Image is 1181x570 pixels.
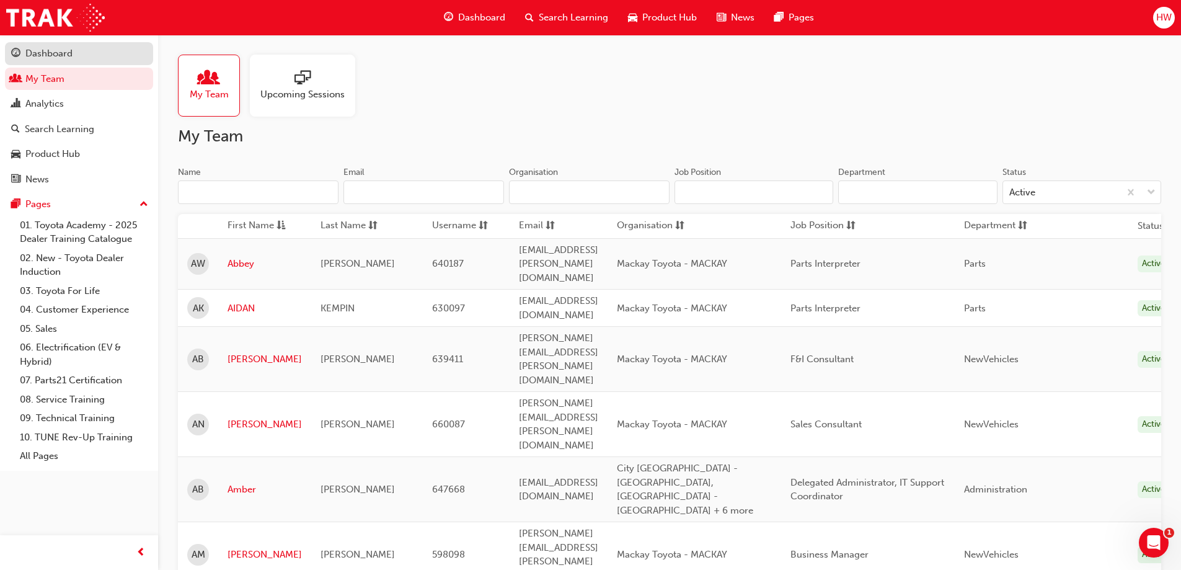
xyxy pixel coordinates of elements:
input: Job Position [675,180,833,204]
span: Pages [789,11,814,25]
a: [PERSON_NAME] [228,417,302,432]
span: down-icon [1147,185,1156,201]
span: people-icon [11,74,20,85]
button: First Nameasc-icon [228,218,296,234]
a: 10. TUNE Rev-Up Training [15,428,153,447]
a: 02. New - Toyota Dealer Induction [15,249,153,282]
span: Last Name [321,218,366,234]
span: HW [1156,11,1172,25]
span: search-icon [525,10,534,25]
input: Organisation [509,180,670,204]
div: News [25,172,49,187]
a: My Team [5,68,153,91]
a: News [5,168,153,191]
div: Dashboard [25,47,73,61]
span: Delegated Administrator, IT Support Coordinator [790,477,944,502]
a: My Team [178,55,250,117]
span: Email [519,218,543,234]
div: Pages [25,197,51,212]
span: people-icon [201,70,217,87]
span: Mackay Toyota - MACKAY [617,354,727,365]
div: Organisation [509,166,558,179]
a: Amber [228,483,302,497]
span: 639411 [432,354,463,365]
div: Analytics [25,97,64,111]
button: DashboardMy TeamAnalyticsSearch LearningProduct HubNews [5,40,153,193]
span: [PERSON_NAME][EMAIL_ADDRESS][PERSON_NAME][DOMAIN_NAME] [519,332,598,386]
span: NewVehicles [964,549,1019,560]
span: guage-icon [11,48,20,60]
a: Product Hub [5,143,153,166]
span: prev-icon [136,545,146,561]
span: AW [191,257,205,271]
span: Organisation [617,218,673,234]
span: Mackay Toyota - MACKAY [617,258,727,269]
span: AB [192,483,204,497]
button: Organisationsorting-icon [617,218,685,234]
span: NewVehicles [964,419,1019,430]
button: Job Positionsorting-icon [790,218,859,234]
a: guage-iconDashboard [434,5,515,30]
span: Parts Interpreter [790,258,860,269]
span: My Team [190,87,229,102]
span: news-icon [11,174,20,185]
span: sorting-icon [368,218,378,234]
span: City [GEOGRAPHIC_DATA] - [GEOGRAPHIC_DATA], [GEOGRAPHIC_DATA] - [GEOGRAPHIC_DATA] + 6 more [617,463,753,516]
span: chart-icon [11,99,20,110]
input: Department [838,180,997,204]
span: 647668 [432,484,465,495]
a: 07. Parts21 Certification [15,371,153,390]
span: news-icon [717,10,726,25]
button: Departmentsorting-icon [964,218,1032,234]
span: News [731,11,754,25]
span: Dashboard [458,11,505,25]
span: car-icon [11,149,20,160]
span: Username [432,218,476,234]
span: sorting-icon [479,218,488,234]
span: 640187 [432,258,464,269]
a: 04. Customer Experience [15,300,153,319]
img: Trak [6,4,105,32]
a: 06. Electrification (EV & Hybrid) [15,338,153,371]
span: [EMAIL_ADDRESS][DOMAIN_NAME] [519,295,598,321]
span: KEMPIN [321,303,355,314]
iframe: Intercom live chat [1139,528,1169,558]
span: First Name [228,218,274,234]
span: up-icon [139,197,148,213]
span: sorting-icon [675,218,684,234]
span: Job Position [790,218,844,234]
div: Job Position [675,166,721,179]
a: Upcoming Sessions [250,55,365,117]
div: Active [1138,546,1170,563]
span: Department [964,218,1015,234]
div: Active [1138,481,1170,498]
a: All Pages [15,447,153,466]
div: Email [343,166,365,179]
a: Search Learning [5,118,153,141]
span: 660087 [432,419,465,430]
a: AIDAN [228,301,302,316]
input: Email [343,180,504,204]
span: sessionType_ONLINE_URL-icon [294,70,311,87]
span: 598098 [432,549,465,560]
a: Dashboard [5,42,153,65]
a: 03. Toyota For Life [15,282,153,301]
button: HW [1153,7,1175,29]
span: pages-icon [774,10,784,25]
span: [PERSON_NAME] [321,258,395,269]
a: pages-iconPages [764,5,824,30]
span: Parts Interpreter [790,303,860,314]
span: [PERSON_NAME] [321,484,395,495]
span: 1 [1164,528,1174,538]
a: 05. Sales [15,319,153,339]
span: [PERSON_NAME] [321,354,395,365]
div: Active [1138,300,1170,317]
span: guage-icon [444,10,453,25]
span: Mackay Toyota - MACKAY [617,419,727,430]
span: Product Hub [642,11,697,25]
a: 08. Service Training [15,390,153,409]
span: asc-icon [276,218,286,234]
button: Last Namesorting-icon [321,218,389,234]
span: sorting-icon [546,218,555,234]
